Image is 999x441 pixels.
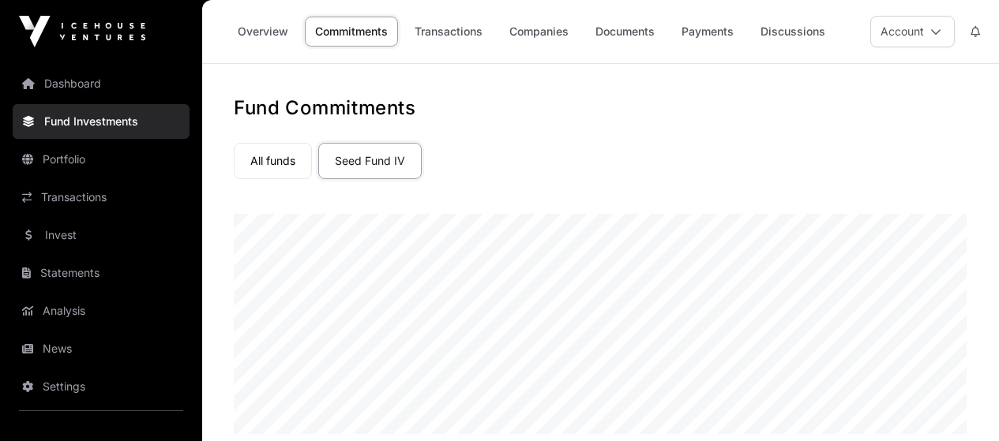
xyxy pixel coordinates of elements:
[750,17,836,47] a: Discussions
[585,17,665,47] a: Documents
[13,293,190,328] a: Analysis
[13,142,190,177] a: Portfolio
[305,17,398,47] a: Commitments
[870,16,955,47] button: Account
[13,331,190,366] a: News
[234,95,967,121] h1: Fund Commitments
[318,143,422,179] a: Seed Fund IV
[13,218,190,252] a: Invest
[13,256,190,290] a: Statements
[671,17,744,47] a: Payments
[227,17,299,47] a: Overview
[13,66,190,101] a: Dashboard
[13,104,190,139] a: Fund Investments
[13,180,190,215] a: Transactions
[499,17,579,47] a: Companies
[404,17,493,47] a: Transactions
[13,369,190,404] a: Settings
[234,143,312,179] a: All funds
[19,16,145,47] img: Icehouse Ventures Logo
